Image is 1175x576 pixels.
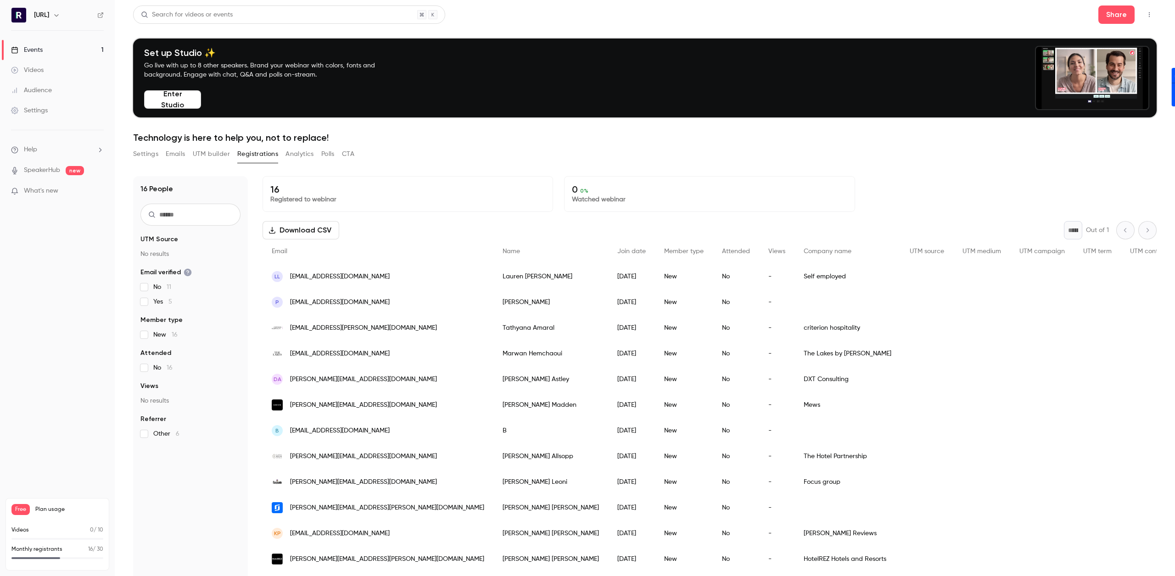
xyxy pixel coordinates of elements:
div: Events [11,45,43,55]
div: HotelREZ Hotels and Resorts [795,546,901,572]
span: UTM term [1083,248,1112,255]
img: mews.com [272,399,283,410]
span: What's new [24,186,58,196]
div: [DATE] [608,315,655,341]
div: Lauren [PERSON_NAME] [493,264,608,289]
div: [DATE] [608,392,655,418]
span: Other [153,429,179,438]
div: - [759,469,795,495]
h6: [URL] [34,11,49,20]
p: Videos [11,526,29,534]
span: Yes [153,297,172,306]
div: [PERSON_NAME] Madden [493,392,608,418]
p: No results [140,396,241,405]
div: B [493,418,608,443]
div: Self employed [795,264,901,289]
li: help-dropdown-opener [11,145,104,155]
span: No [153,282,171,292]
p: Watched webinar [572,195,847,204]
p: Monthly registrants [11,545,62,554]
p: Go live with up to 8 other speakers. Brand your webinar with colors, fonts and background. Engage... [144,61,397,79]
div: - [759,264,795,289]
button: CTA [342,147,354,161]
div: New [655,546,713,572]
span: [EMAIL_ADDRESS][DOMAIN_NAME] [290,426,390,436]
div: Audience [11,86,52,95]
span: [EMAIL_ADDRESS][DOMAIN_NAME] [290,298,390,307]
div: No [713,366,759,392]
p: 16 [270,184,545,195]
div: [PERSON_NAME] [493,289,608,315]
span: Help [24,145,37,155]
div: No [713,418,759,443]
div: [DATE] [608,469,655,495]
div: [PERSON_NAME] [PERSON_NAME] [493,495,608,521]
span: Name [503,248,520,255]
span: No [153,363,173,372]
div: - [759,521,795,546]
div: No [713,546,759,572]
div: [DATE] [608,418,655,443]
span: 11 [167,284,171,290]
button: Registrations [237,147,278,161]
span: LL [274,272,280,281]
img: criterionhospitality.com [272,322,283,333]
span: Plan usage [35,506,103,513]
div: [DATE] [608,341,655,366]
span: 16 [172,332,178,338]
div: New [655,289,713,315]
span: DA [274,375,281,383]
div: DXT Consulting [795,366,901,392]
div: New [655,264,713,289]
div: - [759,366,795,392]
div: No [713,315,759,341]
span: [EMAIL_ADDRESS][DOMAIN_NAME] [290,349,390,359]
div: No [713,495,759,521]
span: 0 [90,527,94,533]
span: 16 [88,547,93,552]
div: No [713,443,759,469]
span: [PERSON_NAME][EMAIL_ADDRESS][DOMAIN_NAME] [290,400,437,410]
div: Search for videos or events [141,10,233,20]
div: New [655,418,713,443]
div: The Hotel Partnership [795,443,901,469]
span: Email verified [140,268,192,277]
div: [PERSON_NAME] Reviews [795,521,901,546]
div: [DATE] [608,521,655,546]
div: New [655,315,713,341]
div: New [655,392,713,418]
div: - [759,546,795,572]
span: Company name [804,248,851,255]
span: [PERSON_NAME][EMAIL_ADDRESS][DOMAIN_NAME] [290,375,437,384]
h4: Set up Studio ✨ [144,47,397,58]
div: New [655,366,713,392]
span: Member type [664,248,704,255]
div: Settings [11,106,48,115]
div: Videos [11,66,44,75]
div: [PERSON_NAME] Astley [493,366,608,392]
div: [DATE] [608,443,655,469]
span: B [275,426,279,435]
span: [EMAIL_ADDRESS][DOMAIN_NAME] [290,272,390,282]
div: No [713,264,759,289]
button: Polls [321,147,335,161]
div: [DATE] [608,366,655,392]
img: thelakesbyyoo.com [272,348,283,359]
span: Email [272,248,287,255]
div: [DATE] [608,546,655,572]
span: Views [768,248,785,255]
div: Tathyana Amaral [493,315,608,341]
span: New [153,330,178,339]
div: [PERSON_NAME] Leoni [493,469,608,495]
span: Member type [140,316,183,325]
img: hotelrez.com [272,554,283,565]
span: Free [11,504,30,515]
h1: 16 People [140,183,173,194]
span: UTM source [910,248,944,255]
div: No [713,341,759,366]
span: P [275,298,279,306]
a: SpeakerHub [24,166,60,175]
span: KP [274,529,281,537]
div: Marwan Hemchaoui [493,341,608,366]
div: [PERSON_NAME] [PERSON_NAME] [493,546,608,572]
